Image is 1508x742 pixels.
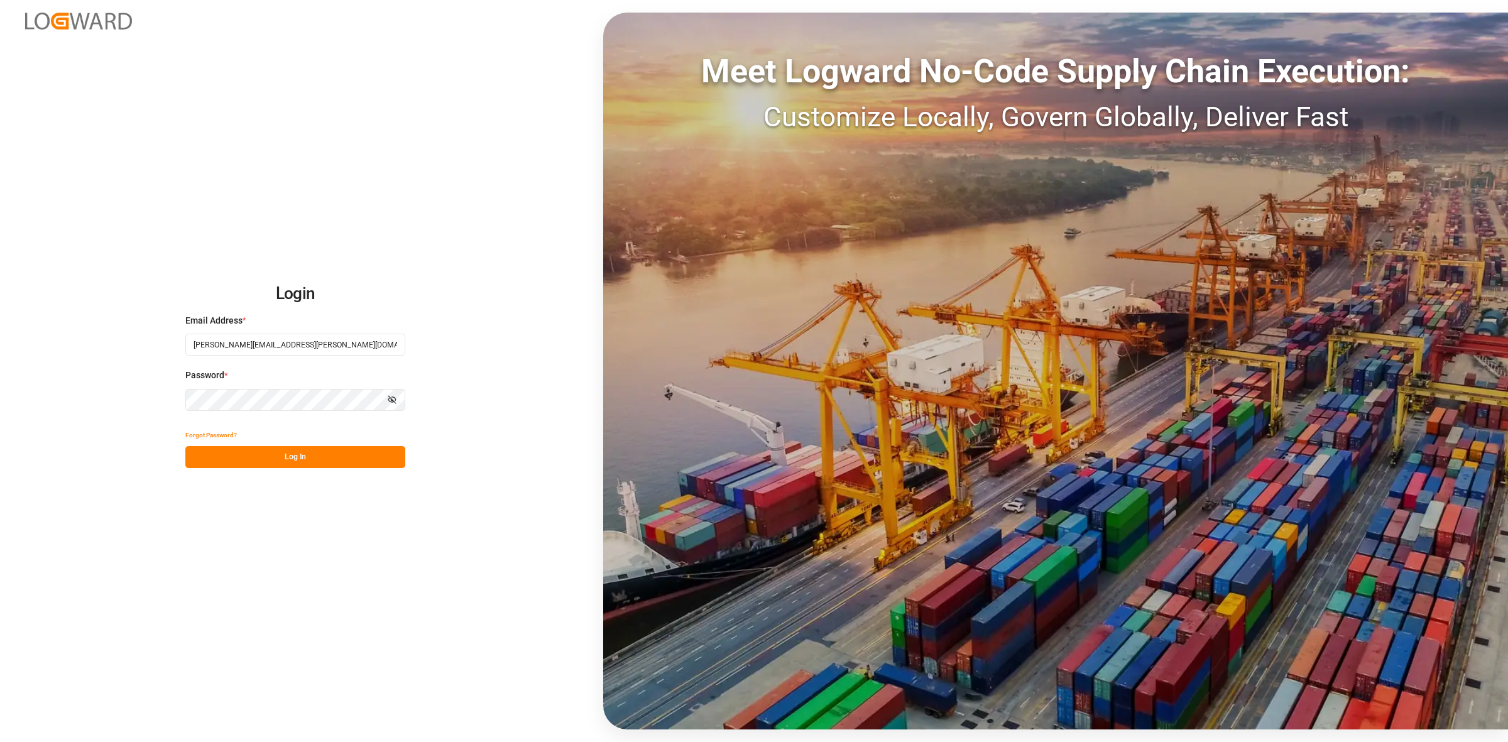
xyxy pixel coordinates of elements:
span: Email Address [185,314,243,327]
h2: Login [185,274,405,314]
span: Password [185,369,224,382]
img: Logward_new_orange.png [25,13,132,30]
div: Customize Locally, Govern Globally, Deliver Fast [603,96,1508,138]
div: Meet Logward No-Code Supply Chain Execution: [603,47,1508,96]
input: Enter your email [185,334,405,356]
button: Log In [185,446,405,468]
button: Forgot Password? [185,424,237,446]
